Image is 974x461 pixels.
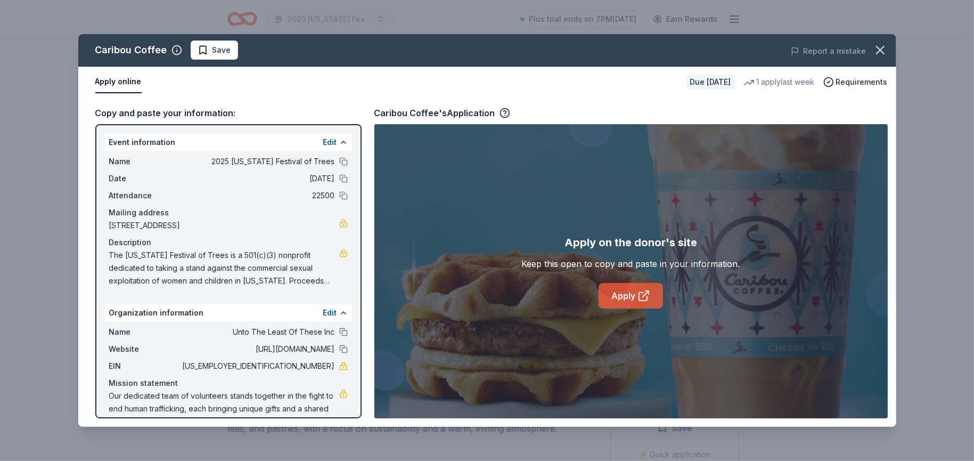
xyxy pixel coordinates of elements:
[564,234,697,251] div: Apply on the donor's site
[522,257,740,270] div: Keep this open to copy and paste in your information.
[323,136,337,149] button: Edit
[191,41,238,60] button: Save
[836,76,888,88] span: Requirements
[212,44,231,56] span: Save
[105,134,352,151] div: Event information
[109,172,181,185] span: Date
[791,45,866,58] button: Report a mistake
[686,75,735,90] div: Due [DATE]
[109,249,339,287] span: The [US_STATE] Festival of Trees is a 501(c)(3) nonprofit dedicated to taking a stand against the...
[109,326,181,338] span: Name
[181,326,335,338] span: Unto The Least Of These Inc
[109,390,339,428] span: Our dedicated team of volunteers stands together in the fight to end human trafficking, each brin...
[599,283,663,309] a: Apply
[109,155,181,168] span: Name
[109,206,348,219] div: Mailing address
[109,360,181,373] span: EIN
[181,172,335,185] span: [DATE]
[95,71,142,93] button: Apply online
[105,304,352,321] div: Organization information
[744,76,815,88] div: 1 apply last week
[109,189,181,202] span: Attendance
[109,343,181,355] span: Website
[181,343,335,355] span: [URL][DOMAIN_NAME]
[181,155,335,168] span: 2025 [US_STATE] Festival of Trees
[109,236,348,249] div: Description
[109,377,348,390] div: Mission statement
[323,306,337,319] button: Edit
[95,106,362,120] div: Copy and paste your information:
[109,219,339,232] span: [STREET_ADDRESS]
[181,189,335,202] span: 22500
[181,360,335,373] span: [US_EMPLOYER_IDENTIFICATION_NUMBER]
[823,76,888,88] button: Requirements
[374,106,510,120] div: Caribou Coffee's Application
[95,42,167,59] div: Caribou Coffee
